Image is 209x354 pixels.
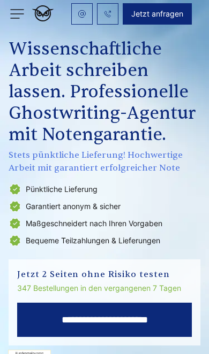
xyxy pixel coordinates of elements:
li: Maßgeschneidert nach Ihren Vorgaben [9,217,200,230]
img: logo [32,5,54,21]
li: Pünktliche Lieferung [9,183,200,196]
div: Jetzt 2 Seiten ohne Risiko testen [17,268,192,281]
span: Stets pünktliche Lieferung! Hochwertige Arbeit mit garantiert erfolgreicher Note [9,149,200,174]
button: Jetzt anfragen [123,3,192,25]
li: Garantiert anonym & sicher [9,200,200,213]
img: email [78,10,86,18]
img: menu [9,5,26,22]
img: Phone [104,10,111,18]
li: Bequeme Teilzahlungen & Lieferungen [9,234,200,247]
div: 347 Bestellungen in den vergangenen 7 Tagen [17,282,192,295]
h1: Wissenschaftliche Arbeit schreiben lassen. Professionelle Ghostwriting-Agentur mit Notengarantie. [9,39,200,145]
